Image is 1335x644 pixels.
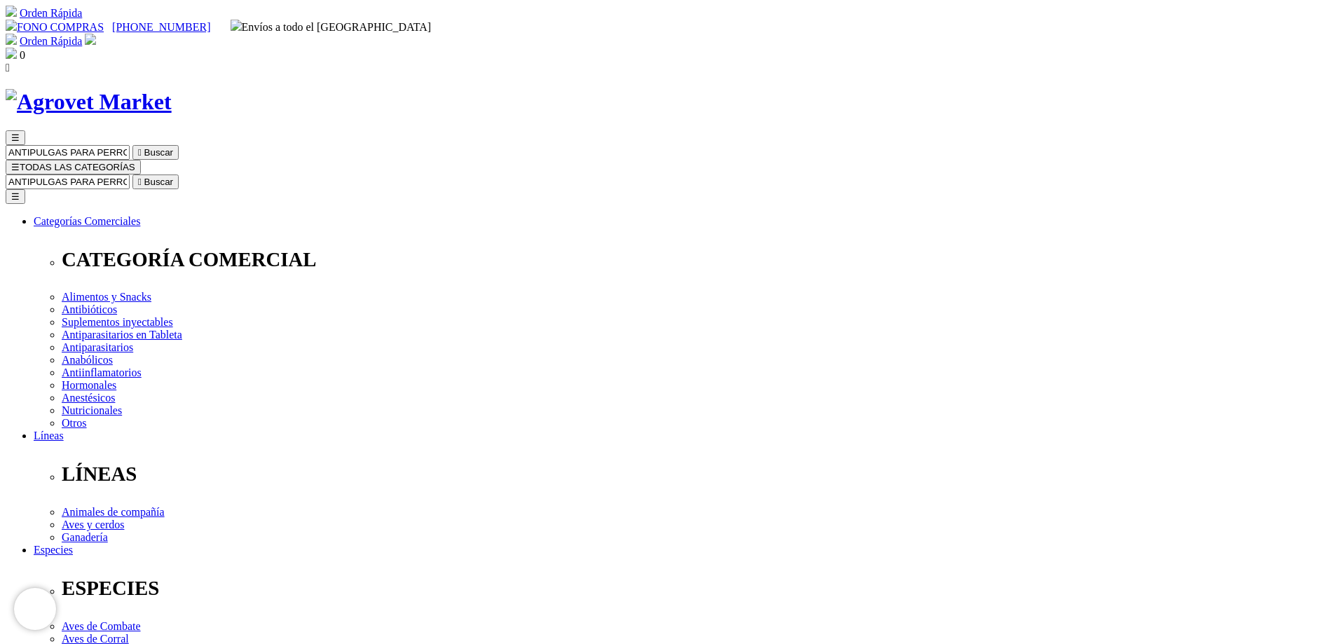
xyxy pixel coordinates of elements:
img: shopping-bag.svg [6,48,17,59]
span: Envíos a todo el [GEOGRAPHIC_DATA] [231,21,432,33]
a: Aves de Combate [62,620,141,632]
i:  [6,62,10,74]
img: shopping-cart.svg [6,34,17,45]
a: Suplementos inyectables [62,316,173,328]
button: ☰ [6,130,25,145]
a: Antiinflamatorios [62,366,142,378]
img: user.svg [85,34,96,45]
a: Otros [62,417,87,429]
span: ☰ [11,162,20,172]
a: Categorías Comerciales [34,215,140,227]
p: ESPECIES [62,577,1329,600]
button:  Buscar [132,145,179,160]
a: Nutricionales [62,404,122,416]
a: Líneas [34,430,64,441]
button: ☰TODAS LAS CATEGORÍAS [6,160,141,174]
iframe: Brevo live chat [14,588,56,630]
img: Agrovet Market [6,89,172,115]
a: Animales de compañía [62,506,165,518]
i:  [138,177,142,187]
a: FONO COMPRAS [6,21,104,33]
input: Buscar [6,145,130,160]
a: Anabólicos [62,354,113,366]
span: 0 [20,49,25,61]
p: LÍNEAS [62,463,1329,486]
a: Aves y cerdos [62,519,124,530]
span: Buscar [144,147,173,158]
a: Especies [34,544,73,556]
a: Orden Rápida [20,7,82,19]
button:  Buscar [132,174,179,189]
a: Antibióticos [62,303,117,315]
a: Antiparasitarios en Tableta [62,329,182,341]
a: [PHONE_NUMBER] [112,21,210,33]
a: Alimentos y Snacks [62,291,151,303]
input: Buscar [6,174,130,189]
a: Orden Rápida [20,35,82,47]
img: delivery-truck.svg [231,20,242,31]
a: Acceda a su cuenta de cliente [85,35,96,47]
span: ☰ [11,132,20,143]
a: Antiparasitarios [62,341,133,353]
i:  [138,147,142,158]
p: CATEGORÍA COMERCIAL [62,248,1329,271]
span: Buscar [144,177,173,187]
img: phone.svg [6,20,17,31]
a: Ganadería [62,531,108,543]
img: shopping-cart.svg [6,6,17,17]
a: Anestésicos [62,392,115,404]
a: Hormonales [62,379,116,391]
button: ☰ [6,189,25,204]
